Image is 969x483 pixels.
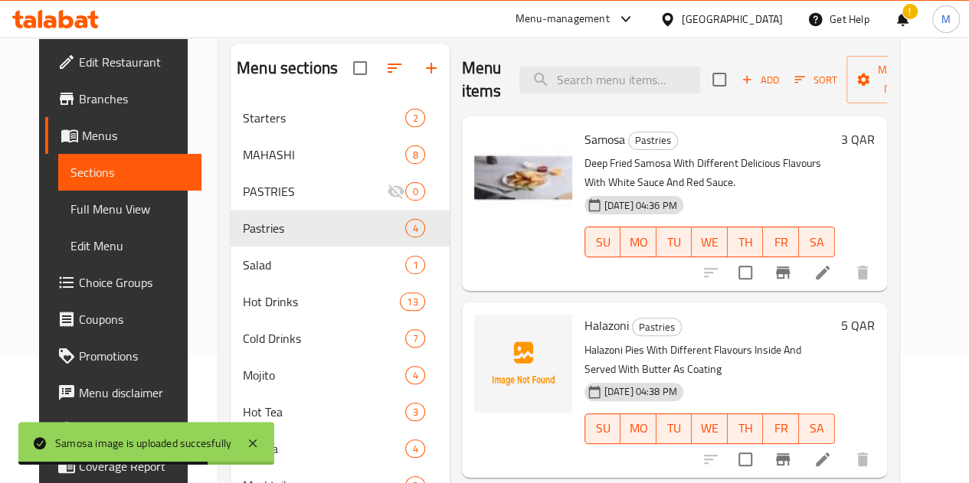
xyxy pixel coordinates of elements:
button: FR [763,413,799,444]
div: PASTRIES0 [231,173,449,210]
div: items [405,145,424,164]
div: Hot Drinks13 [231,283,449,320]
div: Hot Tea3 [231,393,449,430]
div: items [405,219,424,237]
p: Halazoni Pies With Different Flavours Inside And Served With Butter As Coating [584,341,835,379]
span: Pastries [243,219,405,237]
button: MO [620,413,656,444]
button: Add section [413,50,450,86]
span: SU [591,231,614,253]
span: Full Menu View [70,200,188,218]
img: Samosa [474,129,572,227]
button: TU [656,413,692,444]
span: Mojito [243,366,405,384]
button: Branch-specific-item [764,254,801,291]
span: 4 [406,368,424,383]
span: Add item [735,68,784,92]
button: Add [735,68,784,92]
span: TU [663,231,686,253]
span: MO [627,231,650,253]
span: TH [734,417,758,439]
svg: Inactive section [387,182,405,201]
a: Menu disclaimer [45,374,201,411]
span: PASTRIES [243,182,387,201]
h2: Menu sections [237,57,338,80]
div: Ice Tea [243,439,405,458]
span: Hot Drinks [243,292,400,311]
button: SA [799,413,835,444]
button: Branch-specific-item [764,441,801,478]
div: Cold Drinks [243,329,405,348]
div: items [405,366,424,384]
span: Select section [703,64,735,96]
span: Upsell [79,420,188,439]
div: Salad1 [231,246,449,283]
span: M [941,11,951,28]
span: Coupons [79,310,188,328]
span: Starters [243,109,405,127]
a: Upsell [45,411,201,448]
span: Coverage Report [79,457,188,475]
span: Hot Tea [243,403,405,421]
input: search [519,67,700,93]
div: Pastries [628,132,678,150]
span: Menu disclaimer [79,383,188,402]
div: [GEOGRAPHIC_DATA] [682,11,783,28]
a: Branches [45,80,201,117]
span: Manage items [859,60,937,99]
span: Pastries [629,132,677,149]
span: Sections [70,163,188,181]
span: 13 [401,295,424,309]
button: delete [844,254,881,291]
a: Edit Menu [58,227,201,264]
h6: 3 QAR [841,129,875,150]
span: WE [698,417,722,439]
button: MO [620,227,656,257]
a: Choice Groups [45,264,201,301]
button: WE [692,413,728,444]
button: FR [763,227,799,257]
span: Edit Menu [70,237,188,255]
div: items [405,256,424,274]
span: Add [739,71,781,89]
span: Salad [243,256,405,274]
a: Sections [58,154,201,191]
span: 4 [406,442,424,456]
button: WE [692,227,728,257]
button: SU [584,227,620,257]
a: Promotions [45,338,201,374]
span: 3 [406,405,424,419]
span: MAHASHI [243,145,405,164]
span: 2 [406,111,424,126]
button: Sort [791,68,840,92]
div: Cold Drinks7 [231,320,449,357]
h2: Menu items [462,57,502,103]
span: FR [769,417,793,439]
a: Edit menu item [814,450,832,468]
span: Sort sections [376,50,413,86]
a: Edit menu item [814,263,832,282]
div: Starters2 [231,100,449,136]
button: SA [799,227,835,257]
span: 0 [406,184,424,199]
a: Menus [45,117,201,154]
span: TH [734,231,758,253]
span: Choice Groups [79,273,188,292]
span: Halazoni [584,314,629,337]
button: TH [728,413,764,444]
button: TU [656,227,692,257]
span: WE [698,231,722,253]
div: items [405,182,424,201]
span: Branches [79,90,188,108]
button: delete [844,441,881,478]
span: 8 [406,148,424,162]
span: Edit Restaurant [79,53,188,71]
div: items [405,109,424,127]
span: Sort items [784,68,846,92]
span: Sort [794,71,836,89]
span: TU [663,417,686,439]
